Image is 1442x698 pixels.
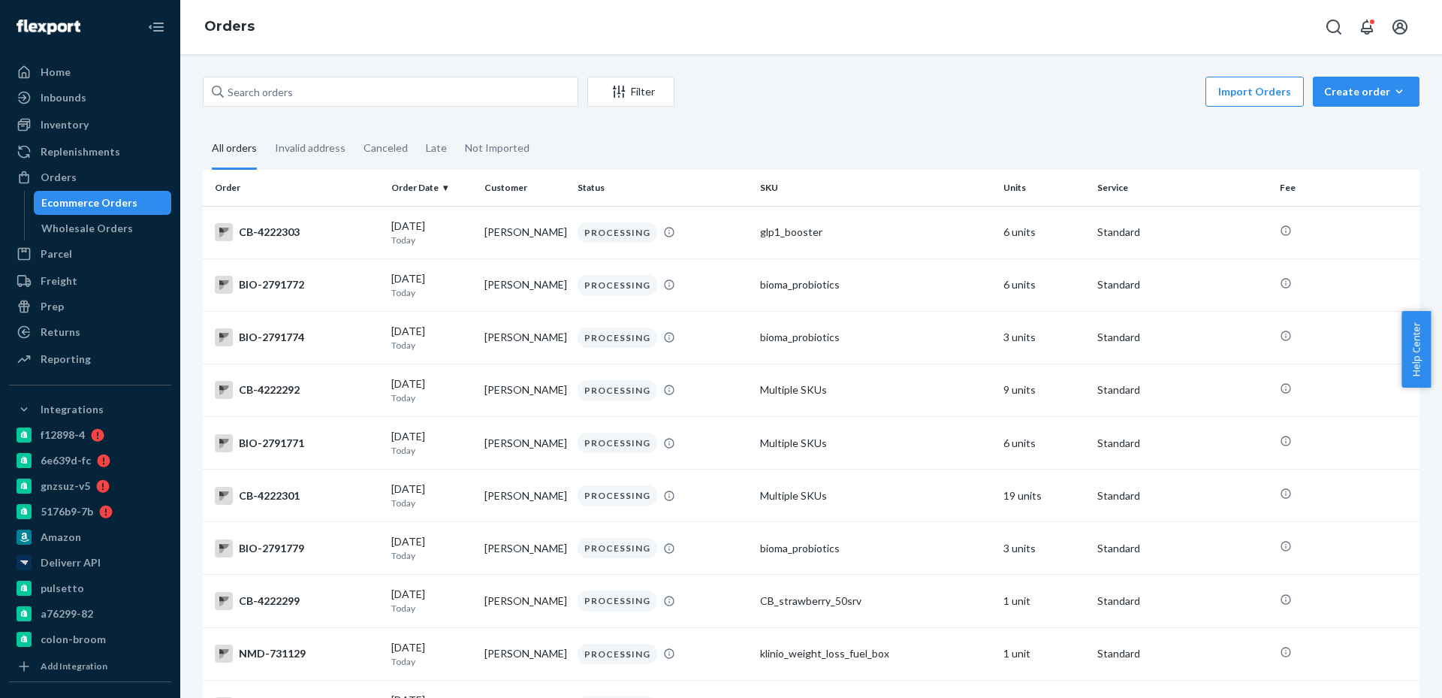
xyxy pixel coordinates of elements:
div: Inbounds [41,90,86,105]
div: 6e639d-fc [41,453,91,468]
div: CB-4222303 [215,223,379,241]
div: BIO-2791779 [215,539,379,557]
div: 5176b9-7b [41,504,93,519]
div: Wholesale Orders [41,221,133,236]
div: PROCESSING [578,380,657,400]
p: Today [391,286,472,299]
a: a76299-82 [9,602,171,626]
p: Today [391,234,472,246]
div: glp1_booster [760,225,991,240]
p: Standard [1097,646,1268,661]
a: Inbounds [9,86,171,110]
td: 3 units [997,522,1091,575]
p: Standard [1097,382,1268,397]
div: Replenishments [41,144,120,159]
div: [DATE] [391,482,472,509]
div: Filter [588,84,674,99]
button: Help Center [1401,311,1431,388]
div: PROCESSING [578,222,657,243]
td: [PERSON_NAME] [478,470,572,522]
a: pulsetto [9,576,171,600]
div: Integrations [41,402,104,417]
th: Units [997,170,1091,206]
button: Open account menu [1385,12,1415,42]
p: Today [391,655,472,668]
td: 1 unit [997,627,1091,680]
a: Inventory [9,113,171,137]
div: Create order [1324,84,1408,99]
th: SKU [754,170,997,206]
div: PROCESSING [578,591,657,611]
a: f12898-4 [9,423,171,447]
td: 3 units [997,311,1091,364]
div: [DATE] [391,219,472,246]
div: f12898-4 [41,428,85,443]
div: bioma_probiotics [760,330,991,345]
div: [DATE] [391,324,472,352]
ol: breadcrumbs [192,5,267,49]
a: Reporting [9,347,171,371]
p: Today [391,497,472,509]
div: PROCESSING [578,275,657,295]
div: Home [41,65,71,80]
div: Orders [41,170,77,185]
td: [PERSON_NAME] [478,627,572,680]
td: [PERSON_NAME] [478,364,572,416]
a: Deliverr API [9,551,171,575]
a: Returns [9,320,171,344]
p: Today [391,602,472,615]
a: Orders [9,165,171,189]
td: [PERSON_NAME] [478,575,572,627]
div: PROCESSING [578,538,657,558]
td: [PERSON_NAME] [478,522,572,575]
button: Integrations [9,397,171,422]
button: Open notifications [1352,12,1382,42]
a: 5176b9-7b [9,500,171,524]
iframe: Opens a widget where you can chat to one of our agents [1347,653,1427,690]
div: PROCESSING [578,644,657,664]
a: Add Integration [9,657,171,675]
a: Freight [9,269,171,293]
a: colon-broom [9,627,171,651]
div: colon-broom [41,632,106,647]
div: Not Imported [465,128,529,168]
div: PROCESSING [578,485,657,506]
div: a76299-82 [41,606,93,621]
div: Parcel [41,246,72,261]
th: Fee [1274,170,1419,206]
p: Standard [1097,225,1268,240]
div: klinio_weight_loss_fuel_box [760,646,991,661]
div: Freight [41,273,77,289]
div: Returns [41,325,80,340]
a: Home [9,60,171,84]
div: [DATE] [391,271,472,299]
td: 1 unit [997,575,1091,627]
td: Multiple SKUs [754,364,997,416]
p: Standard [1097,277,1268,292]
img: Flexport logo [17,20,80,35]
div: [DATE] [391,376,472,404]
div: [DATE] [391,534,472,562]
p: Today [391,549,472,562]
a: Amazon [9,525,171,549]
div: CB-4222292 [215,381,379,399]
td: [PERSON_NAME] [478,258,572,311]
div: Late [426,128,447,168]
button: Create order [1313,77,1419,107]
th: Order [203,170,385,206]
div: Add Integration [41,660,107,672]
button: Import Orders [1205,77,1304,107]
p: Standard [1097,488,1268,503]
th: Status [572,170,754,206]
input: Search orders [203,77,578,107]
a: Parcel [9,242,171,266]
div: pulsetto [41,581,84,596]
div: CB-4222301 [215,487,379,505]
div: NMD-731129 [215,645,379,663]
p: Today [391,339,472,352]
div: CB_strawberry_50srv [760,594,991,609]
a: 6e639d-fc [9,449,171,473]
a: Replenishments [9,140,171,164]
p: Standard [1097,594,1268,609]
